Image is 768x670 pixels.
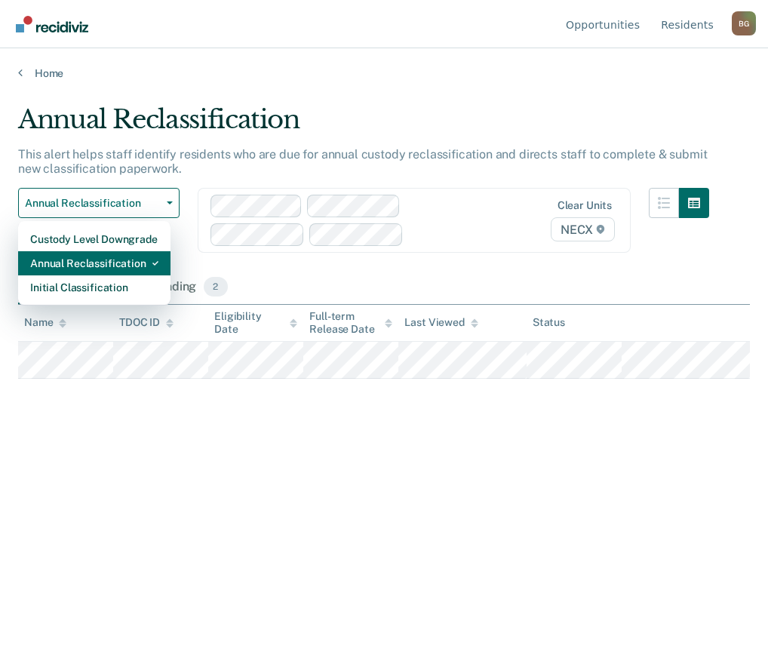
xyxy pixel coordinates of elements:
div: Name [24,316,66,329]
span: Annual Reclassification [25,197,161,210]
div: Annual Reclassification [18,104,709,147]
button: Annual Reclassification [18,188,180,218]
img: Recidiviz [16,16,88,32]
div: Clear units [558,199,613,212]
div: TDOC ID [119,316,174,329]
div: Status [533,316,565,329]
div: Eligibility Date [214,310,297,336]
span: NECX [551,217,615,241]
p: This alert helps staff identify residents who are due for annual custody reclassification and dir... [18,147,708,176]
div: Last Viewed [404,316,478,329]
button: Profile dropdown button [732,11,756,35]
div: Full-term Release Date [309,310,392,336]
span: 2 [204,277,227,297]
div: Annual Reclassification [30,251,158,275]
div: Initial Classification [30,275,158,300]
a: Home [18,66,750,80]
div: Dropdown Menu [18,221,170,306]
div: B G [732,11,756,35]
div: Pending2 [148,271,230,304]
div: Custody Level Downgrade [30,227,158,251]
